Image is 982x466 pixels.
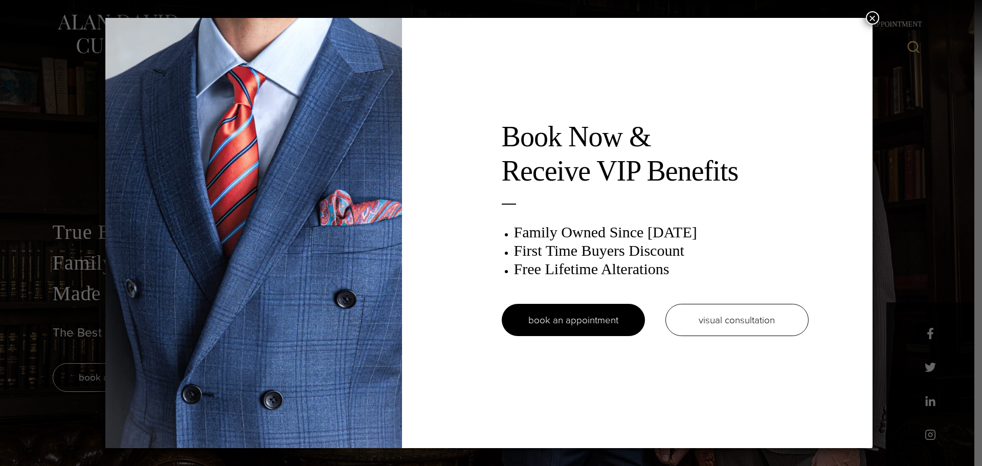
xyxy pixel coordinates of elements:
[502,120,809,188] h2: Book Now & Receive VIP Benefits
[514,260,809,278] h3: Free Lifetime Alterations
[23,7,43,16] span: Chat
[514,241,809,260] h3: First Time Buyers Discount
[514,223,809,241] h3: Family Owned Since [DATE]
[502,304,645,336] a: book an appointment
[866,11,879,25] button: Close
[665,304,809,336] a: visual consultation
